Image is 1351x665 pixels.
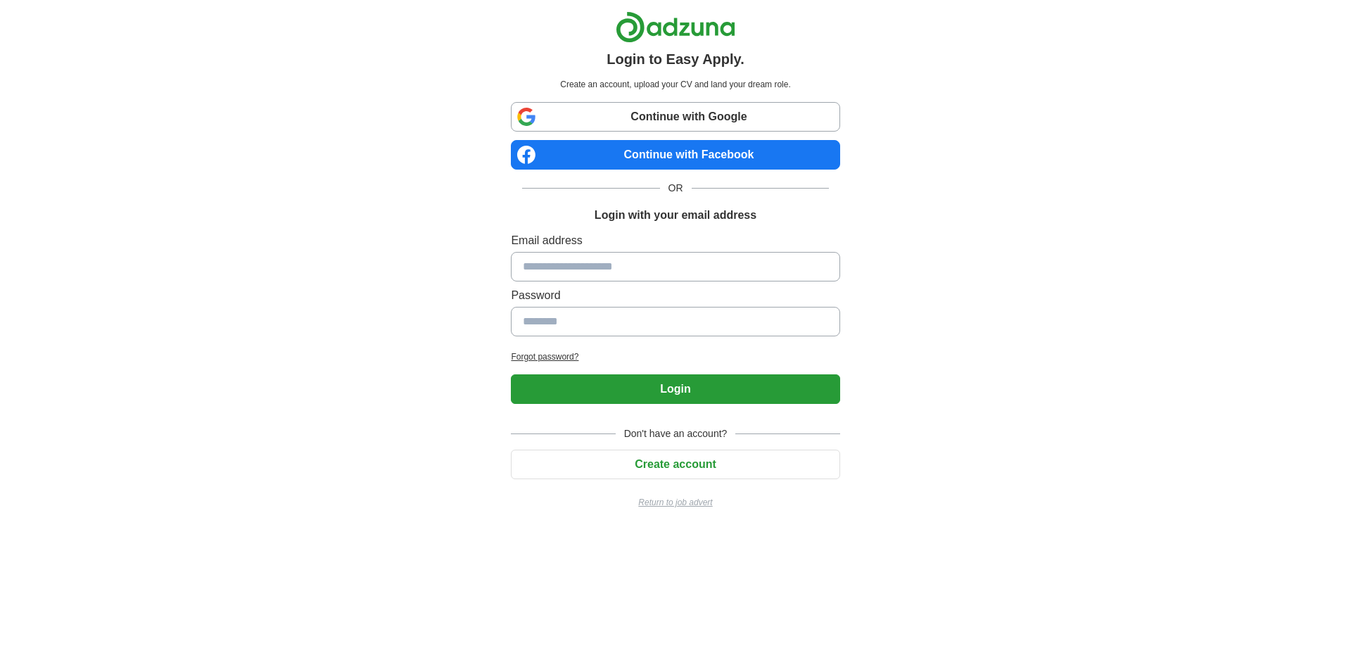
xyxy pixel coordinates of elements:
[511,458,839,470] a: Create account
[595,207,756,224] h1: Login with your email address
[511,374,839,404] button: Login
[511,140,839,170] a: Continue with Facebook
[511,350,839,363] a: Forgot password?
[511,102,839,132] a: Continue with Google
[660,181,692,196] span: OR
[511,450,839,479] button: Create account
[616,426,736,441] span: Don't have an account?
[511,496,839,509] a: Return to job advert
[514,78,837,91] p: Create an account, upload your CV and land your dream role.
[511,232,839,249] label: Email address
[511,287,839,304] label: Password
[607,49,744,70] h1: Login to Easy Apply.
[616,11,735,43] img: Adzuna logo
